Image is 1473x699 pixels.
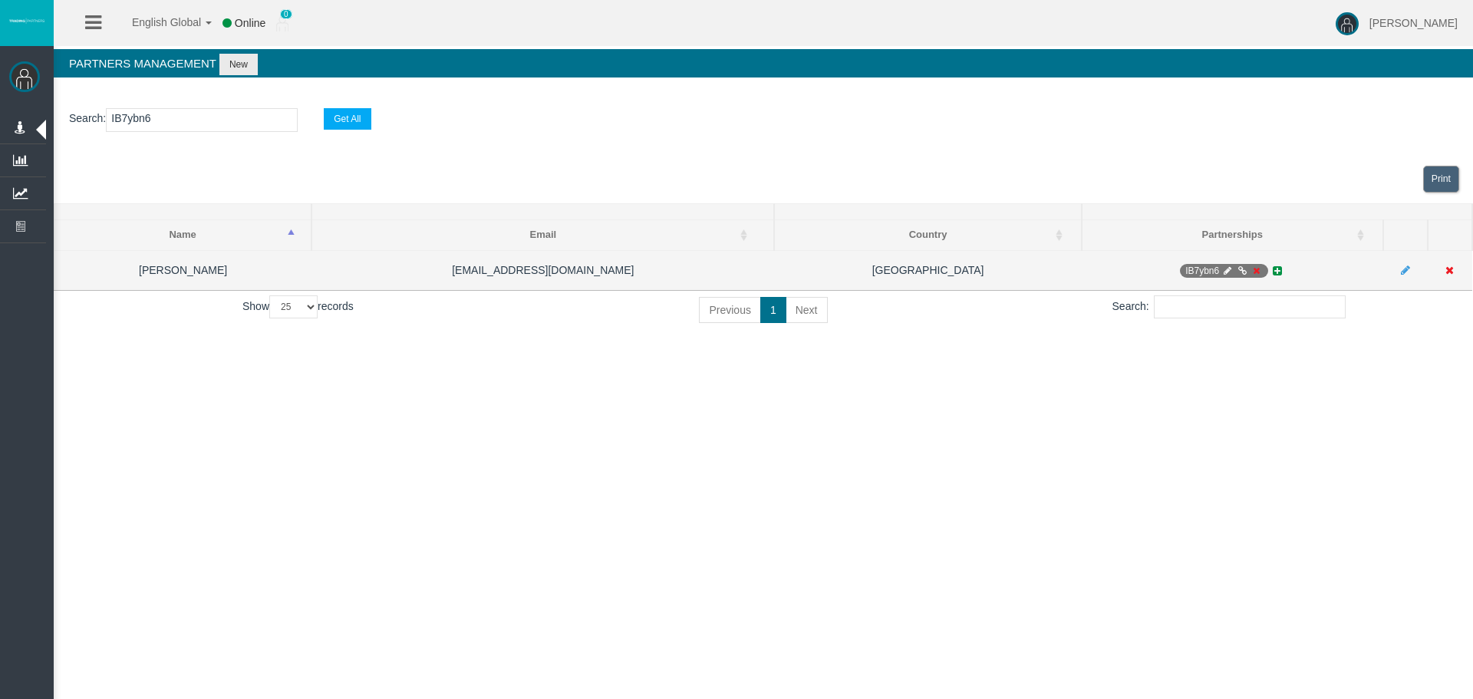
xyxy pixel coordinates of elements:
[269,295,318,318] select: Showrecords
[1423,166,1459,193] a: View print view
[54,220,312,251] th: Name: activate to sort column descending
[1270,265,1284,276] i: Add new Partnership
[1336,12,1359,35] img: user-image
[311,220,774,251] th: Email: activate to sort column ascending
[1432,173,1451,184] span: Print
[1112,295,1346,318] label: Search:
[1180,264,1267,278] span: IB
[8,18,46,24] img: logo.svg
[1251,266,1262,275] i: Deactivate Partnership
[786,297,828,323] a: Next
[1236,266,1247,275] i: Generate Direct Link
[311,250,774,290] td: [EMAIL_ADDRESS][DOMAIN_NAME]
[774,250,1081,290] td: [GEOGRAPHIC_DATA]
[699,297,760,323] a: Previous
[242,295,354,318] label: Show records
[1082,220,1383,251] th: Partnerships: activate to sort column ascending
[1369,17,1458,29] span: [PERSON_NAME]
[760,297,786,323] a: 1
[69,57,216,70] span: Partners Management
[276,16,288,31] img: user_small.png
[1154,295,1346,318] input: Search:
[69,110,103,127] label: Search
[1222,266,1234,275] i: Manage Partnership
[69,108,1458,132] p: :
[774,220,1081,251] th: Country: activate to sort column ascending
[280,9,292,19] span: 0
[219,54,258,75] button: New
[112,16,201,28] span: English Global
[324,108,371,130] button: Get All
[235,17,265,29] span: Online
[54,250,312,290] td: [PERSON_NAME]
